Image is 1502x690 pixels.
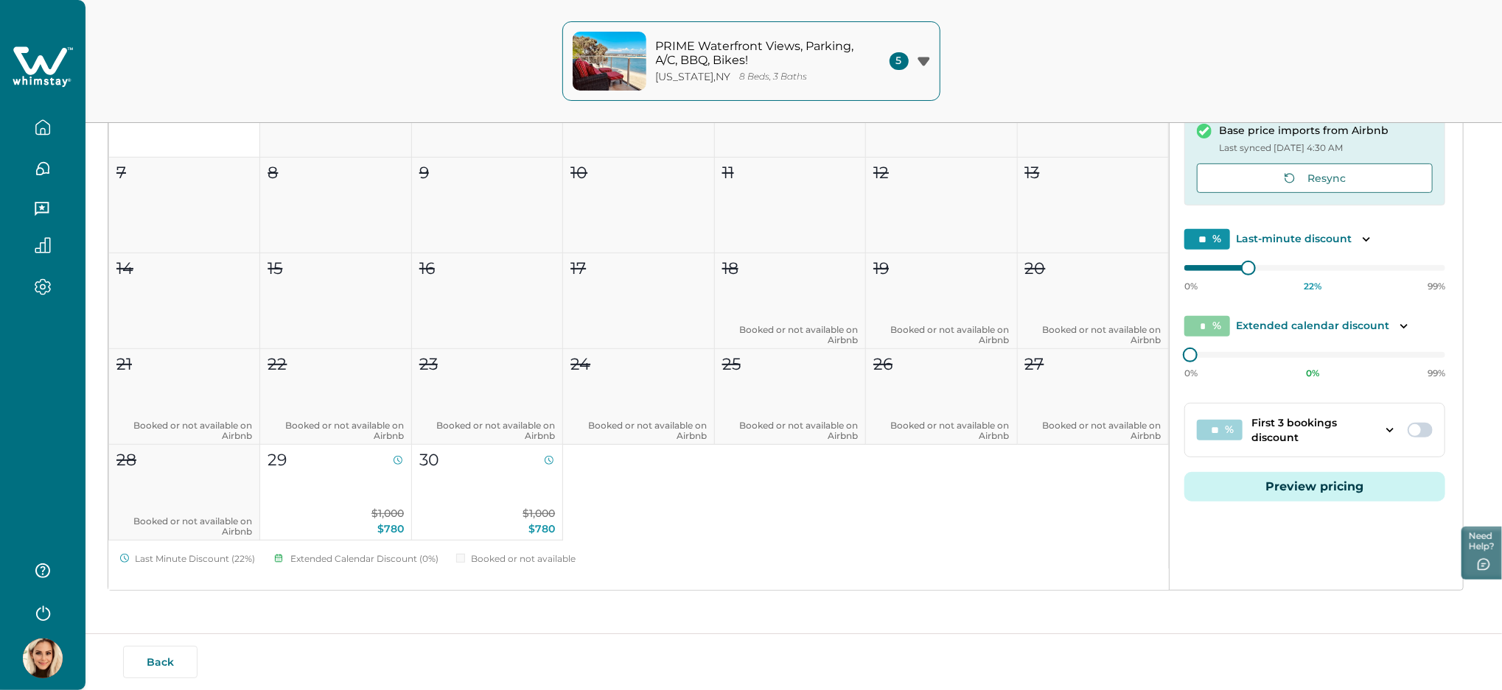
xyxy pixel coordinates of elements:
span: $780 [377,522,404,535]
p: Base price imports from Airbnb [1219,124,1389,138]
p: 23 [419,352,438,376]
span: 5 [890,52,909,70]
p: 30 [419,448,439,472]
button: Toggle description [1395,317,1413,335]
p: 0 % [1306,367,1319,379]
p: Booked or not available on Airbnb [873,420,1009,441]
p: 22 % [1304,281,1321,292]
p: Booked or not available on Airbnb [116,420,252,441]
p: 26 [873,352,893,376]
button: 22Booked or not available on Airbnb [260,349,411,445]
div: Last Minute Discount ( 22 %) [120,552,255,566]
p: Booked or not available on Airbnb [570,420,706,441]
button: 18Booked or not available on Airbnb [715,253,866,349]
p: Booked or not available on Airbnb [419,420,555,441]
p: PRIME Waterfront Views, Parking, A/C, BBQ, Bikes! [656,39,855,68]
p: 0% [1184,281,1198,292]
span: $1,000 [523,507,555,520]
img: property-cover [573,32,646,91]
button: Toggle dropdown [1378,418,1402,442]
p: 21 [116,352,132,376]
p: 0% [1184,367,1198,379]
p: [US_STATE] , NY [656,71,731,83]
p: Booked or not available on Airbnb [1025,420,1161,441]
button: 24Booked or not available on Airbnb [563,349,714,445]
p: 25 [722,352,741,376]
button: 25Booked or not available on Airbnb [715,349,866,445]
p: 19 [873,256,889,281]
div: Extended Calendar Discount ( 0 %) [273,552,439,566]
p: 99% [1428,281,1445,292]
p: 8 Beds, 3 Baths [740,71,808,82]
button: 19Booked or not available on Airbnb [866,253,1017,349]
p: Booked or not available on Airbnb [1025,325,1161,345]
p: Booked or not available on Airbnb [722,325,858,345]
p: 24 [570,352,590,376]
button: Toggle description [1358,230,1375,248]
p: 99% [1428,367,1445,379]
div: Booked or not available [456,552,576,566]
p: 22 [268,352,287,376]
p: 28 [116,448,136,472]
button: Back [123,646,198,678]
span: $1,000 [371,507,404,520]
button: 30$1,000$780 [412,445,563,541]
p: Booked or not available on Airbnb [116,516,252,537]
p: 27 [1025,352,1044,376]
button: 27Booked or not available on Airbnb [1018,349,1169,445]
button: Preview pricing [1184,472,1445,501]
button: 20Booked or not available on Airbnb [1018,253,1169,349]
p: Extended calendar discount [1236,319,1389,334]
button: 29$1,000$780 [260,445,411,541]
button: 28Booked or not available on Airbnb [109,445,260,541]
p: Booked or not available on Airbnb [873,325,1009,345]
p: 20 [1025,256,1046,281]
button: 26Booked or not available on Airbnb [866,349,1017,445]
button: 23Booked or not available on Airbnb [412,349,563,445]
button: Resync [1197,163,1433,193]
span: $780 [528,522,555,535]
img: Whimstay Host [23,638,63,678]
p: Last synced [DATE] 4:30 AM [1219,141,1389,155]
p: First 3 bookings discount [1251,415,1375,445]
p: Last-minute discount [1236,232,1352,247]
p: 29 [268,448,287,472]
p: 18 [722,256,738,281]
p: Booked or not available on Airbnb [268,420,403,441]
p: Booked or not available on Airbnb [722,420,858,441]
button: property-coverPRIME Waterfront Views, Parking, A/C, BBQ, Bikes![US_STATE],NY8 Beds, 3 Baths5 [562,21,940,101]
button: 21Booked or not available on Airbnb [109,349,260,445]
